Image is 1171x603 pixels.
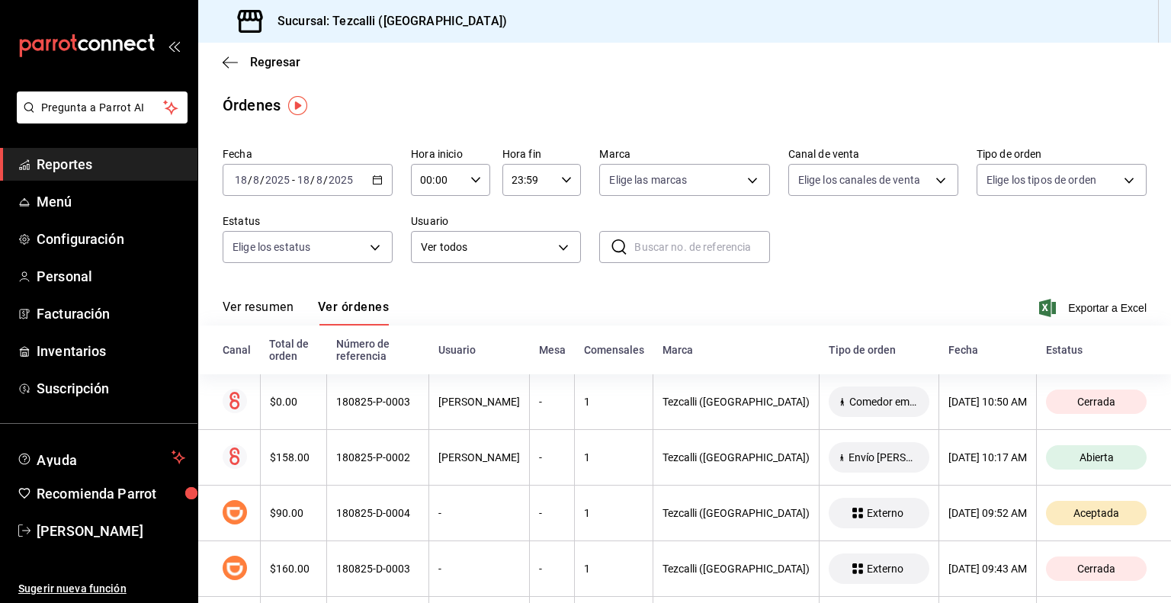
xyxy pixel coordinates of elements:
input: -- [234,174,248,186]
span: Elige los estatus [233,239,310,255]
div: 1 [584,396,643,408]
input: Buscar no. de referencia [634,232,769,262]
span: Configuración [37,229,185,249]
span: Cerrada [1071,396,1121,408]
span: Elige los tipos de orden [987,172,1096,188]
button: open_drawer_menu [168,40,180,52]
label: Hora inicio [411,149,490,159]
span: Ver todos [421,239,553,255]
span: Personal [37,266,185,287]
span: Cerrada [1071,563,1121,575]
span: / [310,174,315,186]
div: Número de referencia [336,338,420,362]
div: - [539,396,565,408]
div: Comensales [584,344,644,356]
div: [DATE] 10:17 AM [948,451,1027,463]
div: - [438,507,520,519]
input: -- [316,174,323,186]
span: Abierta [1073,451,1120,463]
button: Ver órdenes [318,300,389,326]
button: Exportar a Excel [1042,299,1147,317]
span: / [248,174,252,186]
span: Inventarios [37,341,185,361]
span: / [323,174,328,186]
div: - [539,451,565,463]
input: ---- [265,174,290,186]
span: Elige las marcas [609,172,687,188]
div: 180825-D-0004 [336,507,419,519]
div: [PERSON_NAME] [438,396,520,408]
div: Tezcalli ([GEOGRAPHIC_DATA]) [662,563,810,575]
span: Recomienda Parrot [37,483,185,504]
input: ---- [328,174,354,186]
span: / [260,174,265,186]
div: Marca [662,344,810,356]
div: 1 [584,563,643,575]
div: $90.00 [270,507,318,519]
div: $160.00 [270,563,318,575]
span: Suscripción [37,378,185,399]
div: - [438,563,520,575]
div: 180825-D-0003 [336,563,419,575]
div: 180825-P-0003 [336,396,419,408]
span: Externo [861,507,910,519]
div: Total de orden [269,338,318,362]
div: Tezcalli ([GEOGRAPHIC_DATA]) [662,451,810,463]
div: $0.00 [270,396,318,408]
div: Órdenes [223,94,281,117]
a: Pregunta a Parrot AI [11,111,188,127]
span: Pregunta a Parrot AI [41,100,164,116]
label: Fecha [223,149,393,159]
span: Menú [37,191,185,212]
div: 1 [584,507,643,519]
div: Fecha [948,344,1028,356]
div: $158.00 [270,451,318,463]
div: Tezcalli ([GEOGRAPHIC_DATA]) [662,507,810,519]
span: Sugerir nueva función [18,581,185,597]
span: Facturación [37,303,185,324]
h3: Sucursal: Tezcalli ([GEOGRAPHIC_DATA]) [265,12,507,30]
input: -- [297,174,310,186]
input: -- [252,174,260,186]
div: - [539,507,565,519]
label: Estatus [223,216,393,226]
div: 180825-P-0002 [336,451,419,463]
div: Tipo de orden [829,344,930,356]
label: Hora fin [502,149,582,159]
label: Tipo de orden [977,149,1147,159]
div: Tezcalli ([GEOGRAPHIC_DATA]) [662,396,810,408]
button: Ver resumen [223,300,294,326]
img: Tooltip marker [288,96,307,115]
div: - [539,563,565,575]
div: [DATE] 09:43 AM [948,563,1027,575]
span: - [292,174,295,186]
span: [PERSON_NAME] [37,521,185,541]
div: [PERSON_NAME] [438,451,520,463]
label: Marca [599,149,769,159]
span: Comedor empleados [843,396,923,408]
div: navigation tabs [223,300,389,326]
label: Usuario [411,216,581,226]
span: Externo [861,563,910,575]
span: Envío [PERSON_NAME] [842,451,923,463]
div: Canal [223,344,251,356]
span: Regresar [250,55,300,69]
button: Pregunta a Parrot AI [17,91,188,123]
label: Canal de venta [788,149,958,159]
div: Mesa [539,344,566,356]
div: [DATE] 09:52 AM [948,507,1027,519]
div: [DATE] 10:50 AM [948,396,1027,408]
span: Aceptada [1067,507,1125,519]
span: Reportes [37,154,185,175]
div: Usuario [438,344,521,356]
button: Regresar [223,55,300,69]
div: 1 [584,451,643,463]
span: Elige los canales de venta [798,172,920,188]
span: Ayuda [37,448,165,467]
div: Estatus [1046,344,1147,356]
